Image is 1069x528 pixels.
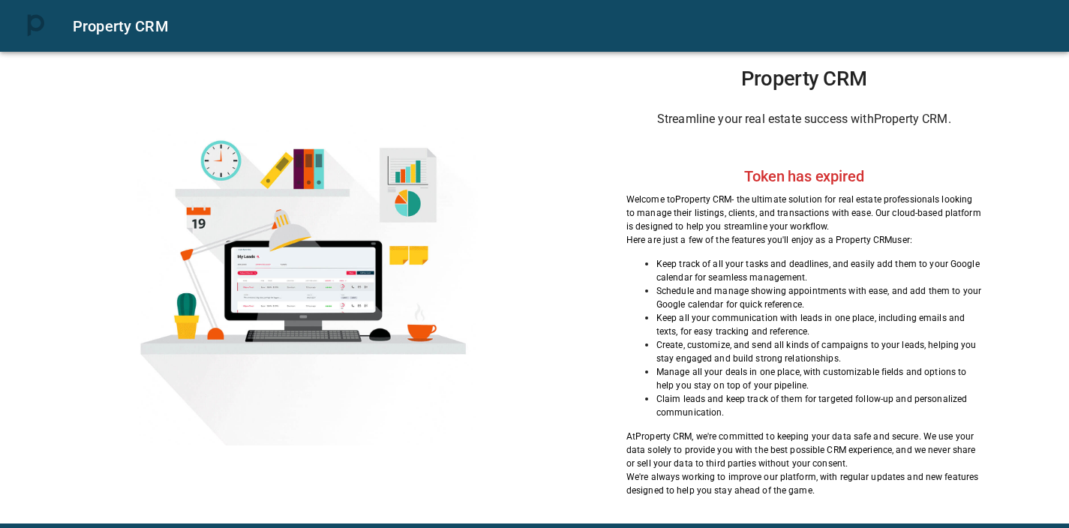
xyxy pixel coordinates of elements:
h2: Token has expired [744,167,863,185]
p: Welcome to Property CRM - the ultimate solution for real estate professionals looking to manage t... [626,193,982,233]
p: We're always working to improve our platform, with regular updates and new features designed to h... [626,470,982,497]
p: Keep track of all your tasks and deadlines, and easily add them to your Google calendar for seaml... [656,257,982,284]
p: Manage all your deals in one place, with customizable fields and options to help you stay on top ... [656,365,982,392]
p: At Property CRM , we're committed to keeping your data safe and secure. We use your data solely t... [626,430,982,470]
h6: Streamline your real estate success with Property CRM . [626,109,982,130]
div: Property CRM [73,14,1051,38]
p: Claim leads and keep track of them for targeted follow-up and personalized communication. [656,392,982,419]
p: Here are just a few of the features you'll enjoy as a Property CRM user: [626,233,982,247]
h1: Property CRM [626,67,982,91]
p: Schedule and manage showing appointments with ease, and add them to your Google calendar for quic... [656,284,982,311]
p: Create, customize, and send all kinds of campaigns to your leads, helping you stay engaged and bu... [656,338,982,365]
p: Keep all your communication with leads in one place, including emails and texts, for easy trackin... [656,311,982,338]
